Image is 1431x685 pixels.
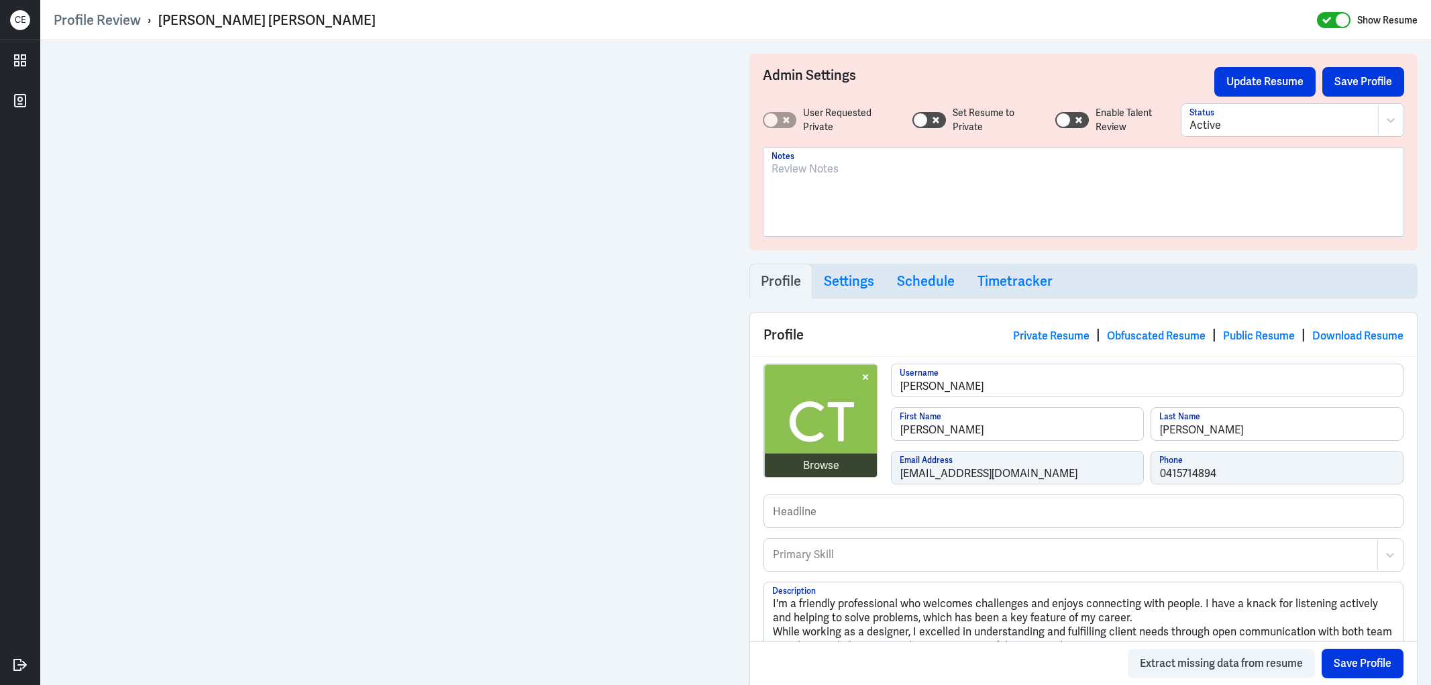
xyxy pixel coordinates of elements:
div: Browse [803,458,839,474]
button: Save Profile [1322,67,1404,97]
div: [PERSON_NAME] [PERSON_NAME] [158,11,376,29]
h3: Admin Settings [763,67,1215,97]
a: Download Resume [1312,329,1403,343]
input: Phone [1151,452,1403,484]
input: Last Name [1151,408,1403,440]
a: Public Resume [1223,329,1295,343]
textarea: I'm a friendly professional who welcomes challenges and enjoys connecting with people. I have a k... [764,582,1403,655]
h3: Settings [824,273,874,289]
input: Email Address [892,452,1143,484]
button: Update Resume [1214,67,1316,97]
a: Private Resume [1013,329,1090,343]
div: Profile [750,313,1418,356]
label: Enable Talent Review [1096,106,1181,134]
button: Save Profile [1322,649,1403,678]
h3: Timetracker [977,273,1053,289]
iframe: https://ppcdn.hiredigital.com/register/6e2c03f5/resumes/411509804/Chung_Wei_Tsao_resume.pdf?Expir... [54,54,723,672]
div: C E [10,10,30,30]
a: Obfuscated Resume [1107,329,1206,343]
h3: Schedule [897,273,955,289]
input: First Name [892,408,1143,440]
button: Extract missing data from resume [1128,649,1315,678]
p: › [141,11,158,29]
label: User Requested Private [803,106,899,134]
a: Profile Review [54,11,141,29]
input: Username [892,364,1403,397]
label: Show Resume [1357,11,1418,29]
img: avatar.jpg [765,365,878,478]
input: Headline [764,495,1403,527]
h3: Profile [761,273,801,289]
label: Set Resume to Private [953,106,1042,134]
div: | | | [1013,325,1403,345]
